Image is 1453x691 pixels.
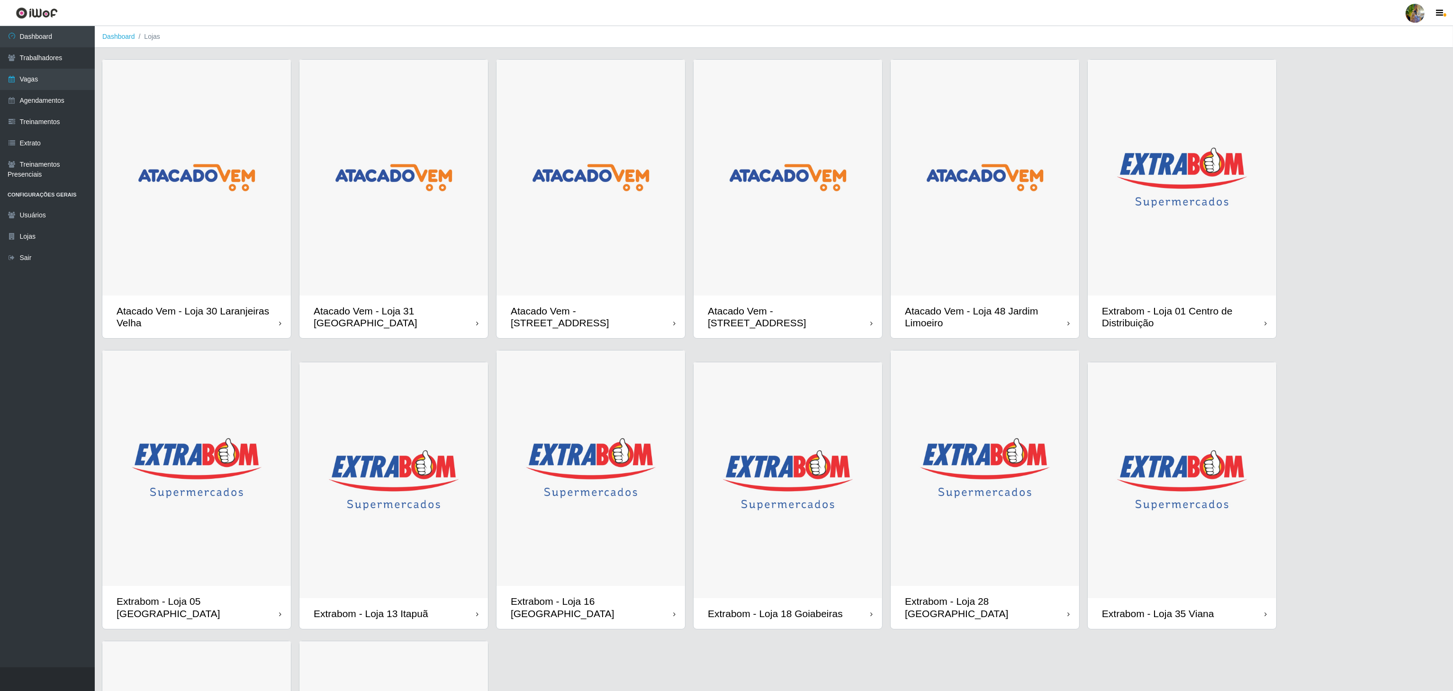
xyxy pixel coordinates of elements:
a: Atacado Vem - [STREET_ADDRESS] [694,60,882,338]
a: Extrabom - Loja 35 Viana [1088,362,1276,629]
img: cardImg [891,60,1079,296]
div: Extrabom - Loja 05 [GEOGRAPHIC_DATA] [117,595,279,619]
a: Atacado Vem - Loja 31 [GEOGRAPHIC_DATA] [299,60,488,338]
a: Extrabom - Loja 16 [GEOGRAPHIC_DATA] [496,350,685,629]
img: cardImg [1088,362,1276,598]
div: Extrabom - Loja 01 Centro de Distribuição [1102,305,1264,329]
a: Extrabom - Loja 28 [GEOGRAPHIC_DATA] [891,350,1079,629]
img: cardImg [102,60,291,296]
div: Extrabom - Loja 13 Itapuã [314,608,428,619]
a: Extrabom - Loja 13 Itapuã [299,362,488,629]
img: cardImg [694,60,882,296]
img: cardImg [496,60,685,296]
div: Atacado Vem - [STREET_ADDRESS] [511,305,673,329]
nav: breadcrumb [95,26,1453,48]
div: Extrabom - Loja 16 [GEOGRAPHIC_DATA] [511,595,673,619]
img: cardImg [694,362,882,598]
img: cardImg [299,362,488,598]
a: Extrabom - Loja 18 Goiabeiras [694,362,882,629]
a: Extrabom - Loja 05 [GEOGRAPHIC_DATA] [102,350,291,629]
img: cardImg [496,350,685,586]
a: Atacado Vem - Loja 30 Laranjeiras Velha [102,60,291,338]
div: Extrabom - Loja 35 Viana [1102,608,1214,619]
div: Extrabom - Loja 28 [GEOGRAPHIC_DATA] [905,595,1067,619]
div: Atacado Vem - Loja 31 [GEOGRAPHIC_DATA] [314,305,476,329]
div: Atacado Vem - [STREET_ADDRESS] [708,305,870,329]
img: cardImg [891,350,1079,586]
div: Extrabom - Loja 18 Goiabeiras [708,608,843,619]
a: Dashboard [102,33,135,40]
a: Atacado Vem - Loja 48 Jardim Limoeiro [891,60,1079,338]
li: Lojas [135,32,160,42]
img: cardImg [299,60,488,296]
img: cardImg [1088,60,1276,296]
a: Atacado Vem - [STREET_ADDRESS] [496,60,685,338]
img: CoreUI Logo [16,7,58,19]
img: cardImg [102,350,291,586]
div: Atacado Vem - Loja 48 Jardim Limoeiro [905,305,1067,329]
div: Atacado Vem - Loja 30 Laranjeiras Velha [117,305,279,329]
a: Extrabom - Loja 01 Centro de Distribuição [1088,60,1276,338]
